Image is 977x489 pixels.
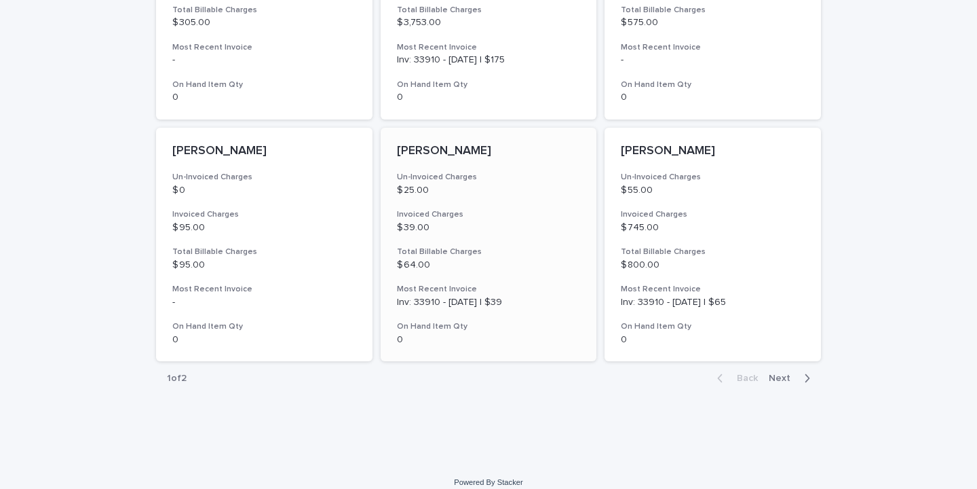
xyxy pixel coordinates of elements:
p: $ 55.00 [621,185,805,196]
p: 0 [172,92,356,103]
p: [PERSON_NAME] [397,144,581,159]
h3: Un-Invoiced Charges [621,172,805,183]
p: - [621,54,805,66]
h3: Un-Invoiced Charges [397,172,581,183]
a: [PERSON_NAME]Un-Invoiced Charges$ 0Invoiced Charges$ 95.00Total Billable Charges$ 95.00Most Recen... [156,128,372,362]
h3: Most Recent Invoice [397,284,581,295]
h3: On Hand Item Qty [621,79,805,90]
h3: On Hand Item Qty [172,79,356,90]
p: $ 0 [172,185,356,196]
p: - [172,54,356,66]
p: $ 305.00 [172,17,356,29]
h3: Most Recent Invoice [172,42,356,53]
p: 0 [397,334,581,346]
h3: On Hand Item Qty [397,321,581,332]
h3: Most Recent Invoice [397,42,581,53]
span: Next [769,374,799,383]
p: $ 25.00 [397,185,581,196]
button: Back [706,372,763,384]
h3: Total Billable Charges [621,5,805,16]
p: Inv: 33910 - [DATE] | $39 [397,297,581,308]
h3: Invoiced Charges [397,209,581,220]
h3: On Hand Item Qty [172,321,356,332]
h3: Total Billable Charges [397,247,581,257]
h3: Total Billable Charges [621,247,805,257]
p: 0 [621,334,805,346]
p: $ 575.00 [621,17,805,29]
p: [PERSON_NAME] [172,144,356,159]
h3: Invoiced Charges [172,209,356,220]
h3: Most Recent Invoice [621,42,805,53]
h3: Most Recent Invoice [172,284,356,295]
h3: Total Billable Charges [172,247,356,257]
span: Back [729,374,758,383]
p: - [172,297,356,308]
p: $ 95.00 [172,222,356,234]
a: Powered By Stacker [454,478,522,486]
p: $ 745.00 [621,222,805,234]
a: [PERSON_NAME]Un-Invoiced Charges$ 25.00Invoiced Charges$ 39.00Total Billable Charges$ 64.00Most R... [381,128,597,362]
p: $ 3,753.00 [397,17,581,29]
a: [PERSON_NAME]Un-Invoiced Charges$ 55.00Invoiced Charges$ 745.00Total Billable Charges$ 800.00Most... [605,128,821,362]
h3: Total Billable Charges [397,5,581,16]
button: Next [763,372,821,384]
p: $ 64.00 [397,259,581,271]
p: [PERSON_NAME] [621,144,805,159]
p: 1 of 2 [156,362,197,395]
p: $ 39.00 [397,222,581,234]
h3: Un-Invoiced Charges [172,172,356,183]
p: $ 800.00 [621,259,805,271]
h3: Total Billable Charges [172,5,356,16]
h3: Invoiced Charges [621,209,805,220]
h3: Most Recent Invoice [621,284,805,295]
p: $ 95.00 [172,259,356,271]
p: 0 [172,334,356,346]
p: Inv: 33910 - [DATE] | $175 [397,54,581,66]
p: Inv: 33910 - [DATE] | $65 [621,297,805,308]
h3: On Hand Item Qty [621,321,805,332]
h3: On Hand Item Qty [397,79,581,90]
p: 0 [621,92,805,103]
p: 0 [397,92,581,103]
